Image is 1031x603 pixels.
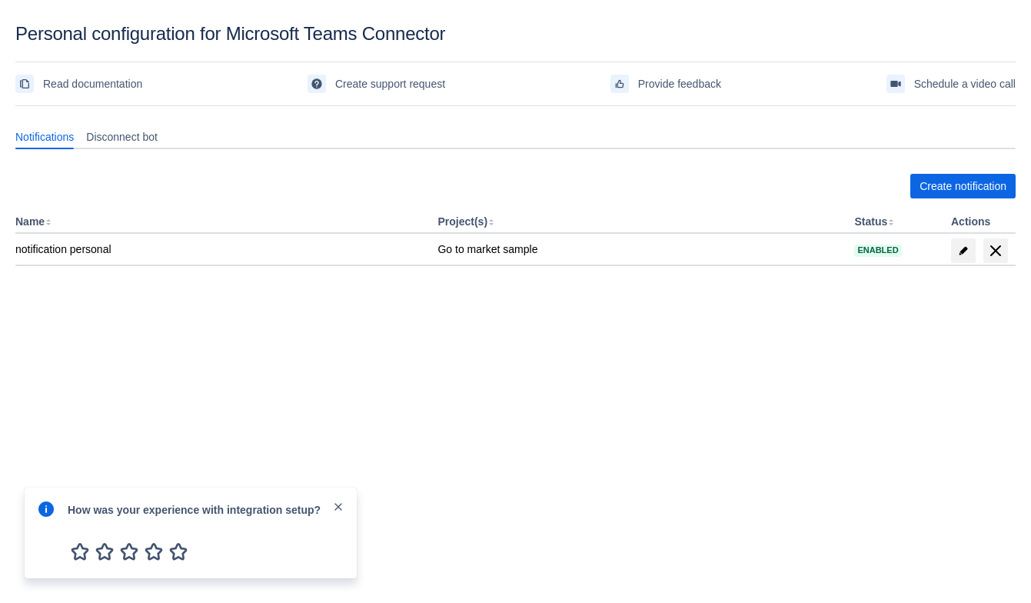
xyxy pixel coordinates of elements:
span: Enabled [854,246,901,255]
span: close [332,501,344,513]
a: Read documentation [15,72,142,96]
span: Disconnect bot [86,129,158,145]
span: 5 [166,539,191,564]
div: Go to market sample [437,242,842,257]
span: edit [957,245,969,257]
span: 4 [141,539,166,564]
a: Create support request [308,72,445,96]
span: 1 [68,539,92,564]
div: Personal configuration for Microsoft Teams Connector [15,23,1016,45]
a: Provide feedback [610,72,721,96]
div: notification personal [15,242,425,257]
th: Actions [945,211,1016,234]
span: delete [986,242,1005,260]
span: support [311,78,323,90]
span: Schedule a video call [914,72,1016,96]
a: Schedule a video call [886,72,1016,96]
button: Project(s) [437,215,487,228]
span: Create notification [920,174,1006,198]
div: How was your experience with integration setup? [68,500,332,518]
span: 2 [92,539,117,564]
span: 3 [117,539,141,564]
span: Notifications [15,129,74,145]
span: documentation [18,78,31,90]
button: Create notification [910,174,1016,198]
button: Status [854,215,887,228]
span: Provide feedback [638,72,721,96]
span: Create support request [335,72,445,96]
span: feedback [614,78,626,90]
button: Name [15,215,45,228]
span: info [37,500,55,518]
span: Read documentation [43,72,142,96]
span: videoCall [890,78,902,90]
